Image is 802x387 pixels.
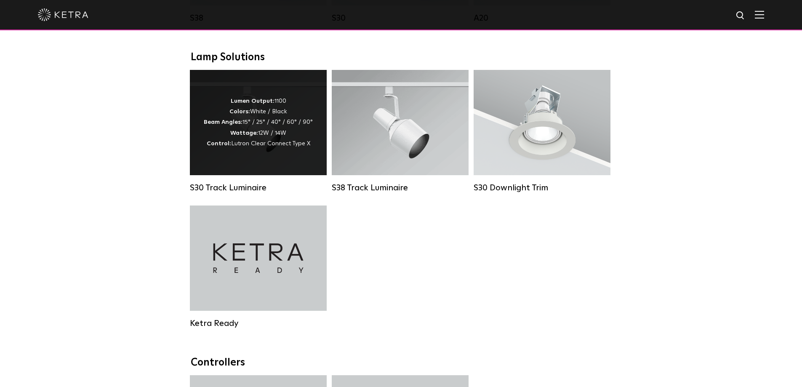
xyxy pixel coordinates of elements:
[191,357,612,369] div: Controllers
[229,109,250,115] strong: Colors:
[38,8,88,21] img: ketra-logo-2019-white
[190,318,327,328] div: Ketra Ready
[332,183,469,193] div: S38 Track Luminaire
[190,70,327,193] a: S30 Track Luminaire Lumen Output:1100Colors:White / BlackBeam Angles:15° / 25° / 40° / 60° / 90°W...
[191,51,612,64] div: Lamp Solutions
[204,96,313,149] div: 1100 White / Black 15° / 25° / 40° / 60° / 90° 12W / 14W
[230,130,258,136] strong: Wattage:
[735,11,746,21] img: search icon
[190,206,327,328] a: Ketra Ready Ketra Ready
[207,141,231,147] strong: Control:
[474,70,610,193] a: S30 Downlight Trim S30 Downlight Trim
[231,98,274,104] strong: Lumen Output:
[474,183,610,193] div: S30 Downlight Trim
[190,183,327,193] div: S30 Track Luminaire
[332,70,469,193] a: S38 Track Luminaire Lumen Output:1100Colors:White / BlackBeam Angles:10° / 25° / 40° / 60°Wattage...
[204,119,242,125] strong: Beam Angles:
[755,11,764,19] img: Hamburger%20Nav.svg
[231,141,310,147] span: Lutron Clear Connect Type X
